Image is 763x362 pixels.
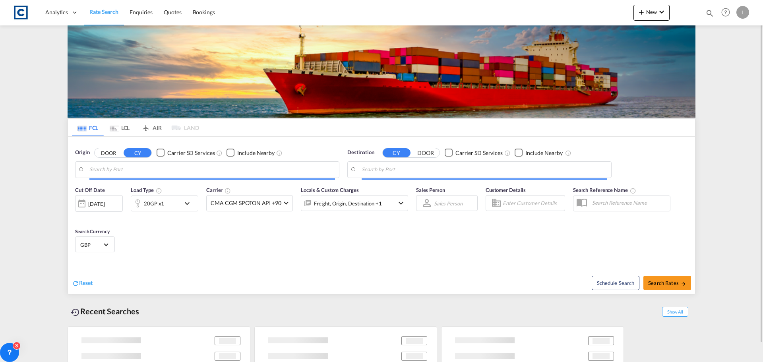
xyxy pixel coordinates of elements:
[455,149,503,157] div: Carrier SD Services
[68,302,142,320] div: Recent Searches
[68,25,695,118] img: LCL+%26+FCL+BACKGROUND.png
[301,187,359,193] span: Locals & Custom Charges
[630,188,636,194] md-icon: Your search will be saved by the below given name
[504,150,511,156] md-icon: Unchecked: Search for CY (Container Yard) services for all selected carriers.Checked : Search for...
[515,149,563,157] md-checkbox: Checkbox No Ink
[45,8,68,16] span: Analytics
[124,148,151,157] button: CY
[225,188,231,194] md-icon: The selected Trucker/Carrierwill be displayed in the rate results If the rates are from another f...
[486,187,526,193] span: Customer Details
[75,149,89,157] span: Origin
[525,149,563,157] div: Include Nearby
[182,199,196,208] md-icon: icon-chevron-down
[705,9,714,21] div: icon-magnify
[89,8,118,15] span: Rate Search
[136,119,167,136] md-tab-item: AIR
[314,198,382,209] div: Freight Origin Destination Factory Stuffing
[362,164,607,176] input: Search by Port
[167,149,215,157] div: Carrier SD Services
[633,5,670,21] button: icon-plus 400-fgNewicon-chevron-down
[68,137,695,294] div: Origin DOOR CY Checkbox No InkUnchecked: Search for CY (Container Yard) services for all selected...
[131,187,162,193] span: Load Type
[416,187,445,193] span: Sales Person
[131,196,198,211] div: 20GP x1icon-chevron-down
[193,9,215,15] span: Bookings
[88,200,105,207] div: [DATE]
[79,279,93,286] span: Reset
[736,6,749,19] div: L
[80,241,103,248] span: GBP
[681,281,686,287] md-icon: icon-arrow-right
[648,280,686,286] span: Search Rates
[72,119,104,136] md-tab-item: FCL
[130,9,153,15] span: Enquiries
[412,148,440,157] button: DOOR
[72,119,199,136] md-pagination-wrapper: Use the left and right arrow keys to navigate between tabs
[75,228,110,234] span: Search Currency
[72,280,79,287] md-icon: icon-refresh
[144,198,164,209] div: 20GP x1
[89,164,335,176] input: Search by Port
[72,279,93,288] div: icon-refreshReset
[588,197,670,209] input: Search Reference Name
[719,6,736,20] div: Help
[12,4,30,21] img: 1fdb9190129311efbfaf67cbb4249bed.jpeg
[79,239,110,250] md-select: Select Currency: £ GBPUnited Kingdom Pound
[637,7,646,17] md-icon: icon-plus 400-fg
[157,149,215,157] md-checkbox: Checkbox No Ink
[433,197,463,209] md-select: Sales Person
[573,187,636,193] span: Search Reference Name
[705,9,714,17] md-icon: icon-magnify
[276,150,283,156] md-icon: Unchecked: Ignores neighbouring ports when fetching rates.Checked : Includes neighbouring ports w...
[383,148,411,157] button: CY
[164,9,181,15] span: Quotes
[211,199,281,207] span: CMA CGM SPOTON API +90
[104,119,136,136] md-tab-item: LCL
[445,149,503,157] md-checkbox: Checkbox No Ink
[657,7,666,17] md-icon: icon-chevron-down
[637,9,666,15] span: New
[503,197,562,209] input: Enter Customer Details
[237,149,275,157] div: Include Nearby
[396,198,406,208] md-icon: icon-chevron-down
[206,187,231,193] span: Carrier
[95,148,122,157] button: DOOR
[301,195,408,211] div: Freight Origin Destination Factory Stuffingicon-chevron-down
[662,307,688,317] span: Show All
[156,188,162,194] md-icon: icon-information-outline
[719,6,732,19] span: Help
[216,150,223,156] md-icon: Unchecked: Search for CY (Container Yard) services for all selected carriers.Checked : Search for...
[592,276,639,290] button: Note: By default Schedule search will only considerorigin ports, destination ports and cut off da...
[347,149,374,157] span: Destination
[141,123,151,129] md-icon: icon-airplane
[75,211,81,222] md-datepicker: Select
[565,150,571,156] md-icon: Unchecked: Ignores neighbouring ports when fetching rates.Checked : Includes neighbouring ports w...
[643,276,691,290] button: Search Ratesicon-arrow-right
[75,187,105,193] span: Cut Off Date
[227,149,275,157] md-checkbox: Checkbox No Ink
[75,195,123,212] div: [DATE]
[71,308,80,317] md-icon: icon-backup-restore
